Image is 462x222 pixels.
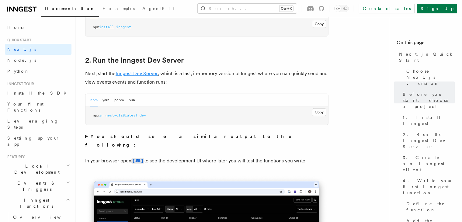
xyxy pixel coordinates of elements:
[312,20,326,28] button: Copy
[5,161,71,178] button: Local Development
[85,56,184,64] a: 2. Run the Inngest Dev Server
[403,114,455,127] span: 1. Install Inngest
[116,25,131,29] span: inngest
[7,91,70,95] span: Install the SDK
[102,94,109,106] button: yarn
[312,108,326,116] button: Copy
[85,134,300,148] strong: You should see a similar output to the following:
[7,58,36,63] span: Node.js
[5,133,71,150] a: Setting up your app
[400,89,455,112] a: Before you start: choose a project
[397,49,455,66] a: Next.js Quick Start
[93,113,99,117] span: npx
[400,112,455,129] a: 1. Install Inngest
[114,94,124,106] button: pnpm
[85,132,328,149] summary: You should see a similar output to the following:
[397,39,455,49] h4: On this page
[403,131,455,150] span: 2. Run the Inngest Dev Server
[5,88,71,99] a: Install the SDK
[417,4,457,13] a: Sign Up
[5,154,25,159] span: Features
[198,4,297,13] button: Search...Ctrl+K
[5,197,66,209] span: Inngest Functions
[400,129,455,152] a: 2. Run the Inngest Dev Server
[399,51,455,63] span: Next.js Quick Start
[5,116,71,133] a: Leveraging Steps
[131,158,144,164] a: [URL]
[7,102,43,113] span: Your first Functions
[5,163,66,175] span: Local Development
[5,55,71,66] a: Node.js
[5,180,66,192] span: Events & Triggers
[406,68,455,86] span: Choose Next.js version
[90,94,98,106] button: npm
[400,175,455,198] a: 4. Write your first Inngest function
[5,82,34,86] span: Inngest tour
[139,2,178,16] a: AgentKit
[129,94,135,106] button: bun
[7,24,24,30] span: Home
[13,215,76,220] span: Overview
[5,38,31,43] span: Quick start
[7,69,30,74] span: Python
[5,99,71,116] a: Your first Functions
[5,22,71,33] a: Home
[404,66,455,89] a: Choose Next.js version
[406,201,455,213] span: Define the function
[7,136,60,147] span: Setting up your app
[116,71,158,76] a: Inngest Dev Server
[5,195,71,212] button: Inngest Functions
[85,157,328,165] p: In your browser open to see the development UI where later you will test the functions you write:
[85,69,328,86] p: Next, start the , which is a fast, in-memory version of Inngest where you can quickly send and vi...
[403,154,455,173] span: 3. Create an Inngest client
[5,178,71,195] button: Events & Triggers
[93,25,99,29] span: npm
[99,2,139,16] a: Examples
[41,2,99,17] a: Documentation
[45,6,95,11] span: Documentation
[5,44,71,55] a: Next.js
[359,4,415,13] a: Contact sales
[140,113,146,117] span: dev
[7,47,36,52] span: Next.js
[400,152,455,175] a: 3. Create an Inngest client
[403,91,455,109] span: Before you start: choose a project
[404,198,455,215] a: Define the function
[7,119,59,130] span: Leveraging Steps
[334,5,349,12] button: Toggle dark mode
[102,6,135,11] span: Examples
[99,113,137,117] span: inngest-cli@latest
[403,178,455,196] span: 4. Write your first Inngest function
[99,25,114,29] span: install
[5,66,71,77] a: Python
[280,5,293,12] kbd: Ctrl+K
[142,6,175,11] span: AgentKit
